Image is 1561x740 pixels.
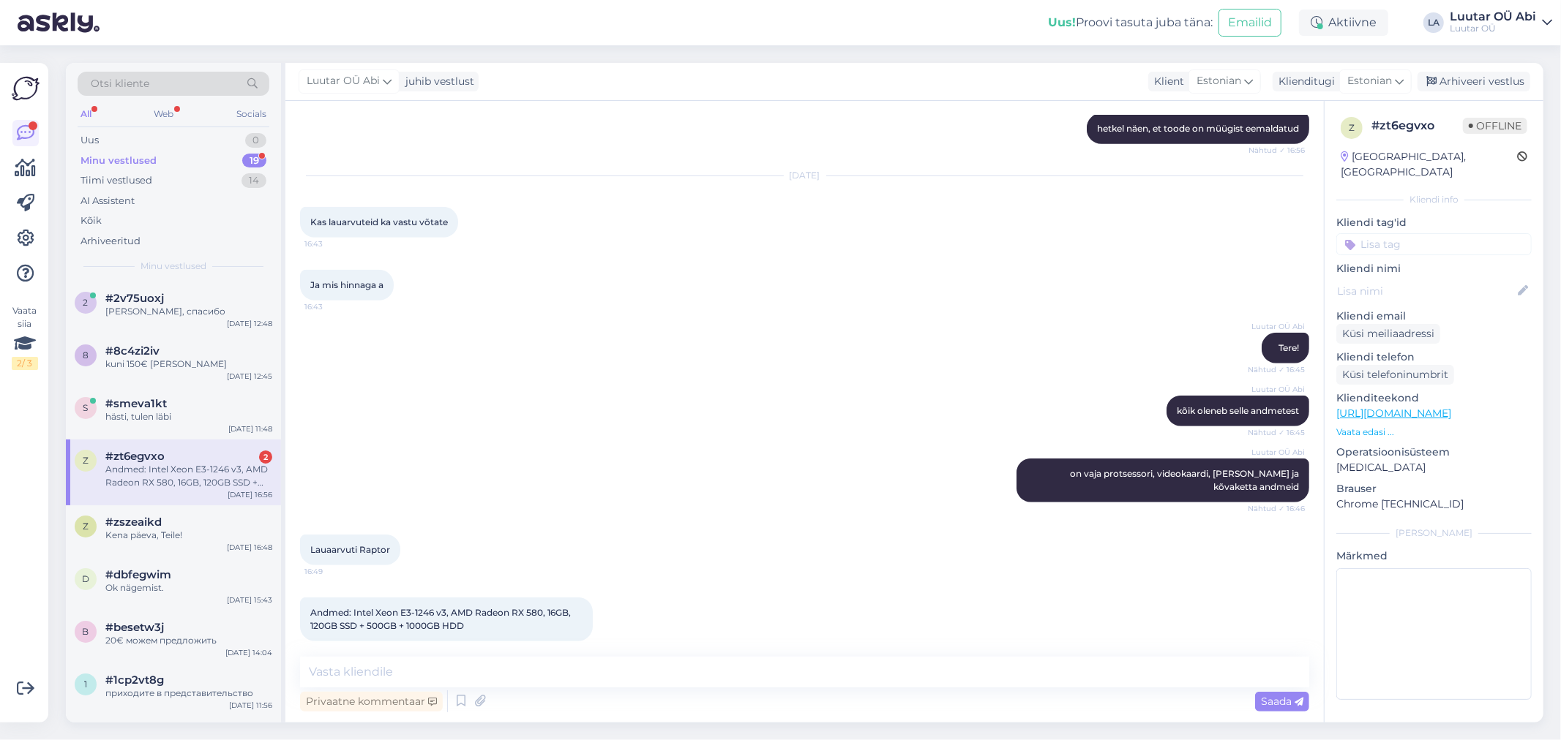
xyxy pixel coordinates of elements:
[259,450,272,464] div: 2
[1336,350,1532,365] p: Kliendi telefon
[304,238,359,249] span: 16:43
[227,318,272,329] div: [DATE] 12:48
[81,154,157,168] div: Minu vestlused
[105,463,272,489] div: Andmed: Intel Xeon E3-1246 v3, AMD Radeon RX 580, 16GB, 120GB SSD + 500GB + 1000GB HDD
[1261,695,1303,708] span: Saada
[151,105,177,124] div: Web
[105,634,272,647] div: 20€ можем предложить
[1336,497,1532,512] p: Chrome [TECHNICAL_ID]
[310,216,448,227] span: Kas lauarvuteid ka vastu võtate
[82,573,89,584] span: d
[1371,117,1463,135] div: # zt6egvxo
[1336,309,1532,324] p: Kliendi email
[228,423,272,434] div: [DATE] 11:48
[310,279,383,290] span: Ja mis hinnaga a
[1299,10,1388,36] div: Aktiivne
[12,304,38,370] div: Vaata siia
[1273,74,1335,89] div: Klienditugi
[304,642,359,653] span: 16:49
[227,542,272,553] div: [DATE] 16:48
[1250,321,1305,332] span: Luutar OÜ Abi
[227,594,272,605] div: [DATE] 15:43
[1450,11,1536,23] div: Luutar OÜ Abi
[1341,149,1517,180] div: [GEOGRAPHIC_DATA], [GEOGRAPHIC_DATA]
[1336,426,1532,439] p: Vaata edasi ...
[1250,384,1305,395] span: Luutar OÜ Abi
[1219,9,1281,37] button: Emailid
[105,397,167,410] span: #smeva1kt
[1336,233,1532,255] input: Lisa tag
[83,402,89,413] span: s
[1248,364,1305,375] span: Nähtud ✓ 16:45
[141,260,206,273] span: Minu vestlused
[83,350,89,360] span: 8
[1336,460,1532,475] p: [MEDICAL_DATA]
[1347,73,1392,89] span: Estonian
[1336,407,1451,420] a: [URL][DOMAIN_NAME]
[105,305,272,318] div: [PERSON_NAME], спасибо
[304,566,359,577] span: 16:49
[83,297,89,308] span: 2
[1336,481,1532,497] p: Brauser
[105,529,272,542] div: Kena päeva, Teile!
[1463,118,1527,134] span: Offline
[1450,23,1536,34] div: Luutar OÜ
[105,292,164,305] span: #2v75uoxj
[310,544,390,555] span: Lauaarvuti Raptor
[83,455,89,466] span: z
[1336,365,1454,385] div: Küsi telefoninumbrit
[1250,447,1305,458] span: Luutar OÜ Abi
[81,173,152,188] div: Tiimi vestlused
[225,647,272,658] div: [DATE] 14:04
[105,410,272,423] div: hästi, tulen läbi
[105,673,164,687] span: #1cp2vt8g
[1336,526,1532,540] div: [PERSON_NAME]
[1336,548,1532,564] p: Märkmed
[105,687,272,700] div: приходите в представительство
[1337,283,1515,299] input: Lisa nimi
[242,154,266,168] div: 19
[1336,261,1532,276] p: Kliendi nimi
[12,75,40,102] img: Askly Logo
[105,516,162,529] span: #zszeaikd
[1097,123,1299,134] span: hetkel näen, et toode on müügist eemaldatud
[81,194,135,208] div: AI Assistent
[105,621,164,634] span: #besetw3j
[1197,73,1241,89] span: Estonian
[229,700,272,711] div: [DATE] 11:56
[105,344,160,358] span: #8c4zi2iv
[105,568,171,581] span: #dbfegwim
[1177,405,1299,416] span: kõik oleneb selle andmetest
[1450,11,1552,34] a: Luutar OÜ AbiLuutar OÜ
[227,371,272,382] div: [DATE] 12:45
[1048,15,1076,29] b: Uus!
[1048,14,1213,31] div: Proovi tasuta juba täna:
[307,73,380,89] span: Luutar OÜ Abi
[81,214,102,228] div: Kõik
[1336,193,1532,206] div: Kliendi info
[1248,427,1305,438] span: Nähtud ✓ 16:45
[1423,12,1444,33] div: LA
[1336,324,1440,344] div: Küsi meiliaadressi
[1148,74,1184,89] div: Klient
[83,626,89,637] span: b
[1249,145,1305,156] span: Nähtud ✓ 16:56
[1070,468,1301,492] span: on vaja protsessori, videokaardi, [PERSON_NAME] ja kõvaketta andmeid
[242,173,266,188] div: 14
[83,521,89,532] span: z
[81,133,99,148] div: Uus
[310,607,573,631] span: Andmed: Intel Xeon E3-1246 v3, AMD Radeon RX 580, 16GB, 120GB SSD + 500GB + 1000GB HDD
[245,133,266,148] div: 0
[400,74,474,89] div: juhib vestlust
[304,301,359,312] span: 16:43
[12,357,38,370] div: 2 / 3
[1248,503,1305,514] span: Nähtud ✓ 16:46
[105,358,272,371] div: kuni 150€ [PERSON_NAME]
[91,76,149,91] span: Otsi kliente
[228,489,272,500] div: [DATE] 16:56
[81,234,141,249] div: Arhiveeritud
[1336,390,1532,406] p: Klienditeekond
[1336,215,1532,230] p: Kliendi tag'id
[78,105,94,124] div: All
[1349,122,1355,133] span: z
